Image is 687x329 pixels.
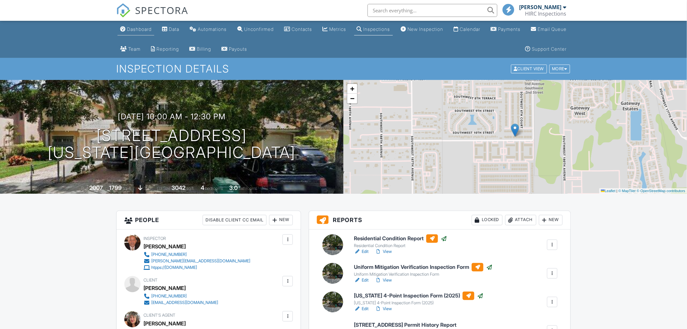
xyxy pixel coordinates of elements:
div: Locked [472,215,503,225]
div: Payouts [229,46,247,52]
a: [EMAIL_ADDRESS][DOMAIN_NAME] [144,299,218,306]
a: [PERSON_NAME] [144,319,186,328]
a: Edit [354,248,368,255]
div: [PHONE_NUMBER] [151,294,187,299]
h3: Reports [309,211,570,230]
div: Team [128,46,141,52]
a: Zoom out [347,94,357,103]
span: | [617,189,618,193]
a: Metrics [320,23,349,35]
a: Unconfirmed [235,23,276,35]
div: 3.0 [229,184,238,191]
div: Residential Condition Report [354,243,447,248]
h3: [DATE] 10:00 am - 12:30 pm [118,112,226,121]
div: New Inspection [407,26,443,32]
div: 1799 [109,184,122,191]
img: Marker [511,124,519,137]
a: Zoom in [347,84,357,94]
div: [PERSON_NAME] [519,4,562,10]
div: [PERSON_NAME] [144,283,186,293]
div: Automations [198,26,227,32]
a: [PHONE_NUMBER] [144,293,218,299]
a: Payments [488,23,523,35]
a: [PHONE_NUMBER] [144,251,250,258]
div: Support Center [532,46,567,52]
a: Email Queue [529,23,569,35]
div: Unconfirmed [244,26,274,32]
h6: Residential Condition Report [354,234,447,243]
span: + [350,85,355,93]
a: View [375,248,392,255]
a: Client View [510,66,549,71]
a: Payouts [219,43,250,55]
a: © OpenStreetMap contributors [637,189,685,193]
a: Edit [354,306,368,312]
div: Payments [498,26,521,32]
a: SPECTORA [116,9,188,22]
a: Data [159,23,182,35]
div: Billing [197,46,211,52]
a: Uniform Mitigation Verification Inspection Form Uniform Mitigation Verification Inspection Form [354,263,493,277]
div: [PERSON_NAME] [144,242,186,251]
div: New [269,215,293,225]
a: Dashboard [118,23,154,35]
div: [PHONE_NUMBER] [151,252,187,257]
span: Client's Agent [144,313,175,318]
div: Calendar [460,26,480,32]
a: Support Center [523,43,569,55]
div: [EMAIL_ADDRESS][DOMAIN_NAME] [151,300,218,305]
div: Dashboard [127,26,152,32]
a: View [375,277,392,283]
a: Contacts [281,23,315,35]
div: New [539,215,563,225]
div: More [549,65,570,73]
span: sq.ft. [186,186,194,191]
div: 3042 [171,184,185,191]
a: Inspections [354,23,393,35]
a: [US_STATE] 4-Point Inspection Form (2025) [US_STATE] 4-Point Inspection Form (2025) [354,292,483,306]
h6: [US_STATE] 4-Point Inspection Form (2025) [354,292,483,300]
span: bathrooms [239,186,257,191]
a: Leaflet [601,189,616,193]
span: Built [81,186,88,191]
div: HIRC Inspections [525,10,567,17]
span: slab [144,186,151,191]
div: Data [169,26,179,32]
a: [PERSON_NAME][EMAIL_ADDRESS][DOMAIN_NAME] [144,258,250,264]
div: [PERSON_NAME][EMAIL_ADDRESS][DOMAIN_NAME] [151,258,250,264]
a: © MapTiler [618,189,636,193]
h3: People [117,211,301,230]
span: Client [144,278,157,283]
span: sq. ft. [123,186,132,191]
a: Residential Condition Report Residential Condition Report [354,234,447,249]
input: Search everything... [368,4,497,17]
a: Edit [354,277,368,283]
div: Uniform Mitigation Verification Inspection Form [354,272,493,277]
h6: Uniform Mitigation Verification Inspection Form [354,263,493,271]
a: htpps://[DOMAIN_NAME] [144,264,250,271]
a: Automations (Basic) [187,23,230,35]
h6: [STREET_ADDRESS] Permit History Report [354,322,456,328]
a: Calendar [451,23,483,35]
h1: Inspection Details [116,63,571,74]
span: − [350,94,355,102]
div: Client View [511,65,547,73]
div: htpps://[DOMAIN_NAME] [151,265,197,270]
div: Reporting [156,46,179,52]
div: 2007 [89,184,103,191]
div: Email Queue [538,26,567,32]
span: SPECTORA [135,3,188,17]
a: Billing [187,43,214,55]
div: Disable Client CC Email [203,215,267,225]
div: [US_STATE] 4-Point Inspection Form (2025) [354,300,483,306]
div: Inspections [364,26,390,32]
span: Lot Size [157,186,170,191]
div: Attach [505,215,536,225]
a: Reporting [148,43,181,55]
div: 4 [201,184,204,191]
a: New Inspection [398,23,446,35]
span: bedrooms [205,186,223,191]
h1: [STREET_ADDRESS] [US_STATE][GEOGRAPHIC_DATA] [48,127,296,162]
img: The Best Home Inspection Software - Spectora [116,3,131,18]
